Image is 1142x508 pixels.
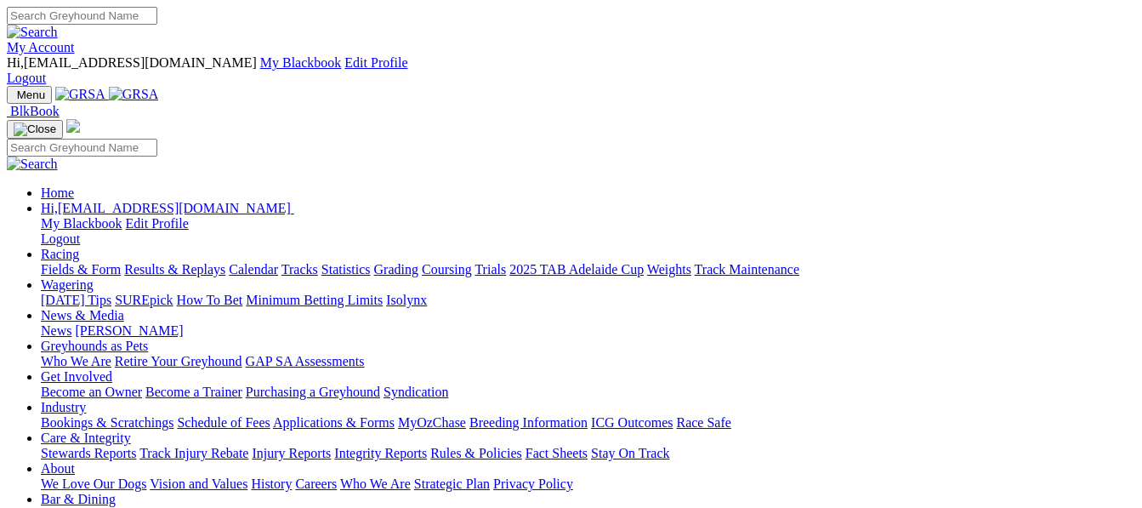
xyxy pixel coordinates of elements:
[246,354,365,368] a: GAP SA Assessments
[386,293,427,307] a: Isolynx
[695,262,799,277] a: Track Maintenance
[41,262,1135,277] div: Racing
[7,71,46,85] a: Logout
[374,262,418,277] a: Grading
[430,446,522,460] a: Rules & Policies
[145,385,242,399] a: Become a Trainer
[41,492,116,506] a: Bar & Dining
[7,7,157,25] input: Search
[41,293,1135,308] div: Wagering
[41,293,111,307] a: [DATE] Tips
[7,139,157,157] input: Search
[139,446,248,460] a: Track Injury Rebate
[246,385,380,399] a: Purchasing a Greyhound
[41,339,148,353] a: Greyhounds as Pets
[591,415,673,430] a: ICG Outcomes
[41,201,291,215] span: Hi, [EMAIL_ADDRESS][DOMAIN_NAME]
[7,86,52,104] button: Toggle navigation
[124,262,225,277] a: Results & Replays
[398,415,466,430] a: MyOzChase
[41,477,146,491] a: We Love Our Dogs
[41,415,1135,431] div: Industry
[7,157,58,172] img: Search
[150,477,247,491] a: Vision and Values
[41,385,1135,400] div: Get Involved
[41,446,136,460] a: Stewards Reports
[41,354,111,368] a: Who We Are
[493,477,573,491] a: Privacy Policy
[414,477,490,491] a: Strategic Plan
[591,446,669,460] a: Stay On Track
[115,354,242,368] a: Retire Your Greyhound
[334,446,427,460] a: Integrity Reports
[260,55,342,70] a: My Blackbook
[344,55,407,70] a: Edit Profile
[41,385,142,399] a: Become an Owner
[55,87,105,102] img: GRSA
[526,446,588,460] a: Fact Sheets
[251,477,292,491] a: History
[10,104,60,118] span: BlkBook
[41,262,121,277] a: Fields & Form
[17,88,45,101] span: Menu
[41,308,124,322] a: News & Media
[41,216,122,231] a: My Blackbook
[7,120,63,139] button: Toggle navigation
[126,216,189,231] a: Edit Profile
[41,201,294,215] a: Hi,[EMAIL_ADDRESS][DOMAIN_NAME]
[295,477,337,491] a: Careers
[14,123,56,136] img: Close
[41,231,80,246] a: Logout
[7,55,1135,86] div: My Account
[7,104,60,118] a: BlkBook
[41,186,74,200] a: Home
[384,385,448,399] a: Syndication
[474,262,506,277] a: Trials
[66,119,80,133] img: logo-grsa-white.png
[41,431,131,445] a: Care & Integrity
[41,369,112,384] a: Get Involved
[252,446,331,460] a: Injury Reports
[469,415,588,430] a: Breeding Information
[509,262,644,277] a: 2025 TAB Adelaide Cup
[41,477,1135,492] div: About
[273,415,395,430] a: Applications & Forms
[41,446,1135,461] div: Care & Integrity
[281,262,318,277] a: Tracks
[7,55,257,70] span: Hi, [EMAIL_ADDRESS][DOMAIN_NAME]
[41,400,86,414] a: Industry
[41,415,173,430] a: Bookings & Scratchings
[422,262,472,277] a: Coursing
[246,293,383,307] a: Minimum Betting Limits
[109,87,159,102] img: GRSA
[7,40,75,54] a: My Account
[115,293,173,307] a: SUREpick
[229,262,278,277] a: Calendar
[41,277,94,292] a: Wagering
[177,293,243,307] a: How To Bet
[41,354,1135,369] div: Greyhounds as Pets
[41,247,79,261] a: Racing
[41,461,75,476] a: About
[647,262,691,277] a: Weights
[41,216,1135,247] div: Hi,[EMAIL_ADDRESS][DOMAIN_NAME]
[676,415,730,430] a: Race Safe
[41,323,71,338] a: News
[41,323,1135,339] div: News & Media
[75,323,183,338] a: [PERSON_NAME]
[7,25,58,40] img: Search
[177,415,270,430] a: Schedule of Fees
[340,477,411,491] a: Who We Are
[321,262,371,277] a: Statistics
